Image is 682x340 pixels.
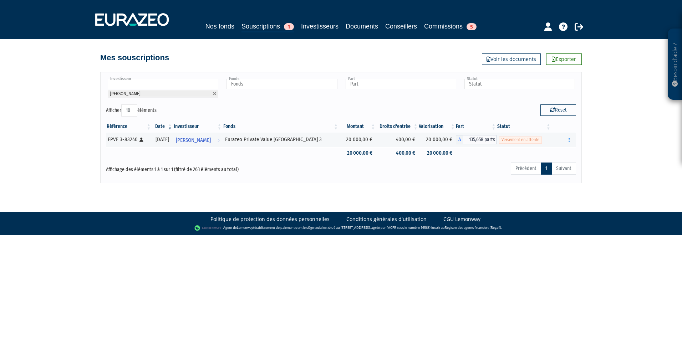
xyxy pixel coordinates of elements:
th: Valorisation: activer pour trier la colonne par ordre croissant [419,120,456,133]
a: 1 [541,163,552,175]
button: Reset [540,104,576,116]
i: Voir l'investisseur [217,134,220,147]
a: Registre des agents financiers (Regafi) [445,225,501,230]
td: 400,00 € [376,133,418,147]
div: [DATE] [154,136,170,143]
a: CGU Lemonway [443,216,480,223]
a: Souscriptions1 [241,21,294,32]
td: 20 000,00 € [339,147,376,159]
th: Montant: activer pour trier la colonne par ordre croissant [339,120,376,133]
img: logo-lemonway.png [194,225,222,232]
a: Conseillers [385,21,417,31]
span: A [456,135,463,144]
span: 5 [467,23,477,30]
a: Conditions générales d'utilisation [346,216,427,223]
th: Droits d'entrée: activer pour trier la colonne par ordre croissant [376,120,418,133]
div: EPVE 3-83240 [108,136,149,143]
span: Versement en attente [499,136,542,143]
a: Documents [346,21,378,31]
td: 20 000,00 € [419,147,456,159]
h4: Mes souscriptions [100,53,169,62]
th: Investisseur: activer pour trier la colonne par ordre croissant [173,120,223,133]
span: [PERSON_NAME] [176,134,211,147]
select: Afficheréléments [121,104,137,117]
a: Exporter [546,53,582,65]
th: Fonds: activer pour trier la colonne par ordre croissant [223,120,339,133]
th: Date: activer pour trier la colonne par ordre croissant [152,120,173,133]
td: 400,00 € [376,147,418,159]
span: [PERSON_NAME] [110,91,141,96]
p: Besoin d'aide ? [671,32,679,97]
span: 135,658 parts [463,135,497,144]
div: A - Eurazeo Private Value Europe 3 [456,135,497,144]
i: [Français] Personne physique [139,138,143,142]
span: 1 [284,23,294,30]
a: Politique de protection des données personnelles [210,216,330,223]
a: Voir les documents [482,53,541,65]
a: Nos fonds [205,21,234,31]
div: - Agent de (établissement de paiement dont le siège social est situé au [STREET_ADDRESS], agréé p... [7,225,675,232]
th: Statut : activer pour trier la colonne par ordre croissant [497,120,551,133]
th: Référence : activer pour trier la colonne par ordre croissant [106,120,152,133]
td: 20 000,00 € [339,133,376,147]
a: Commissions5 [424,21,477,31]
div: Affichage des éléments 1 à 1 sur 1 (filtré de 263 éléments au total) [106,162,296,173]
a: Lemonway [237,225,253,230]
label: Afficher éléments [106,104,157,117]
a: Investisseurs [301,21,339,31]
td: 20 000,00 € [419,133,456,147]
a: [PERSON_NAME] [173,133,223,147]
th: Part: activer pour trier la colonne par ordre croissant [456,120,497,133]
div: Eurazeo Private Value [GEOGRAPHIC_DATA] 3 [225,136,337,143]
img: 1732889491-logotype_eurazeo_blanc_rvb.png [95,13,169,26]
